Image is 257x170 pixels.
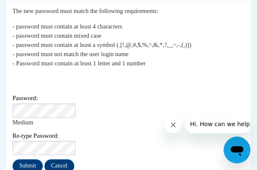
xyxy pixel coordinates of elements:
span: Password: [13,94,110,103]
iframe: Button to launch messaging window [223,137,250,163]
iframe: Close message [165,116,182,133]
span: Re-type Password: [13,131,110,141]
span: Medium [13,119,34,126]
iframe: Message from company [185,115,250,133]
span: - password must contain at least 4 characters - password must contain mixed case - password must ... [13,23,191,67]
span: The new password must match the following requirements: [13,8,158,14]
span: Hi. How can we help? [5,6,68,13]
